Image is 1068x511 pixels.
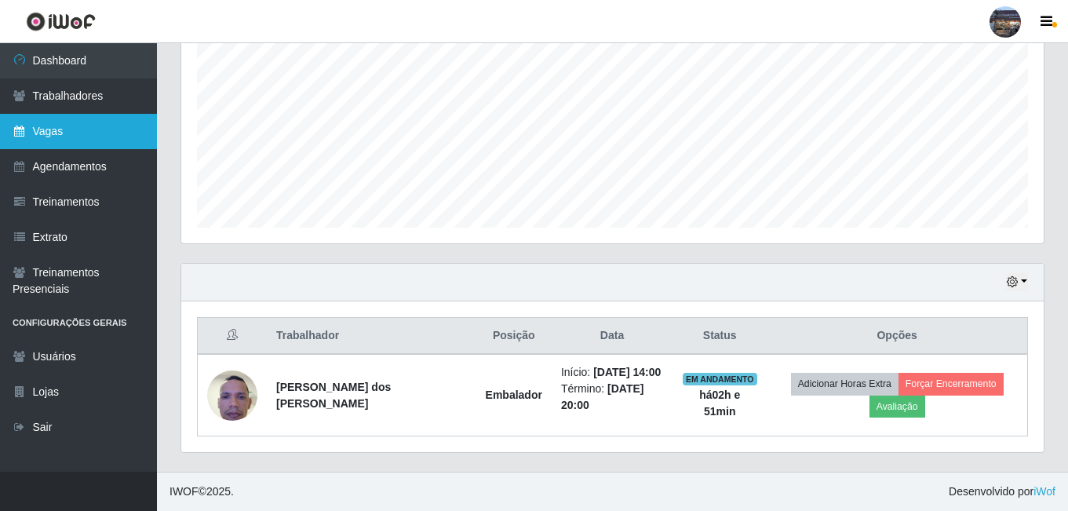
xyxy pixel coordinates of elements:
[791,373,899,395] button: Adicionar Horas Extra
[486,389,542,401] strong: Embalador
[673,318,767,355] th: Status
[169,485,199,498] span: IWOF
[699,389,740,418] strong: há 02 h e 51 min
[267,318,476,355] th: Trabalhador
[276,381,391,410] strong: [PERSON_NAME] dos [PERSON_NAME]
[1033,485,1055,498] a: iWof
[552,318,673,355] th: Data
[476,318,552,355] th: Posição
[949,484,1055,500] span: Desenvolvido por
[899,373,1004,395] button: Forçar Encerramento
[683,373,757,385] span: EM ANDAMENTO
[207,362,257,429] img: 1749852660115.jpeg
[767,318,1027,355] th: Opções
[869,396,925,418] button: Avaliação
[561,381,663,414] li: Término:
[593,366,661,378] time: [DATE] 14:00
[26,12,96,31] img: CoreUI Logo
[169,484,234,500] span: © 2025 .
[561,364,663,381] li: Início:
